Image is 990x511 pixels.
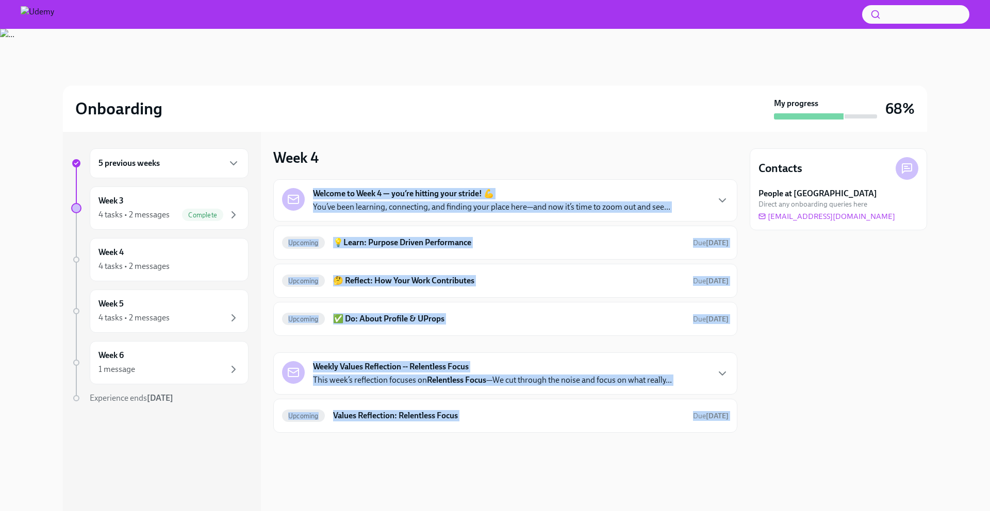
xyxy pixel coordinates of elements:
[282,407,729,424] a: UpcomingValues Reflection: Relentless FocusDue[DATE]
[706,412,729,420] strong: [DATE]
[98,364,135,375] div: 1 message
[885,99,915,118] h3: 68%
[282,277,325,285] span: Upcoming
[98,158,160,169] h6: 5 previous weeks
[282,315,325,323] span: Upcoming
[427,375,486,385] strong: Relentless Focus
[693,314,729,324] span: August 23rd, 2025 19:00
[693,276,729,286] span: August 23rd, 2025 19:00
[71,238,249,281] a: Week 44 tasks • 2 messages
[758,188,877,199] strong: People at [GEOGRAPHIC_DATA]
[21,6,54,23] img: Udemy
[75,98,162,119] h2: Onboarding
[313,201,670,213] p: You’ve been learning, connecting, and finding your place here—and now it’s time to zoom out and s...
[774,98,818,109] strong: My progress
[90,393,173,403] span: Experience ends
[71,186,249,230] a: Week 34 tasks • 2 messagesComplete
[758,211,895,222] a: [EMAIL_ADDRESS][DOMAIN_NAME]
[706,277,729,285] strong: [DATE]
[71,289,249,333] a: Week 54 tasks • 2 messages
[98,195,124,207] h6: Week 3
[98,261,170,272] div: 4 tasks • 2 messages
[313,374,672,386] p: This week’s reflection focuses on —We cut through the noise and focus on what really...
[706,315,729,323] strong: [DATE]
[282,272,729,289] a: Upcoming🤔 Reflect: How Your Work ContributesDue[DATE]
[282,311,729,327] a: Upcoming✅ Do: About Profile & UPropsDue[DATE]
[98,209,170,220] div: 4 tasks • 2 messages
[282,412,325,420] span: Upcoming
[71,341,249,384] a: Week 61 message
[333,237,685,248] h6: 💡Learn: Purpose Driven Performance
[282,234,729,251] a: Upcoming💡Learn: Purpose Driven PerformanceDue[DATE]
[98,312,170,323] div: 4 tasks • 2 messages
[333,275,685,286] h6: 🤔 Reflect: How Your Work Contributes
[758,161,802,176] h4: Contacts
[273,148,319,167] h3: Week 4
[313,188,494,199] strong: Welcome to Week 4 — you’re hitting your stride! 💪
[98,350,124,361] h6: Week 6
[98,298,124,310] h6: Week 5
[706,239,729,247] strong: [DATE]
[333,410,685,421] h6: Values Reflection: Relentless Focus
[313,361,469,372] strong: Weekly Values Reflection -- Relentless Focus
[693,238,729,248] span: August 23rd, 2025 19:00
[90,148,249,178] div: 5 previous weeks
[758,199,867,209] span: Direct any onboarding queries here
[693,277,729,285] span: Due
[693,412,729,420] span: Due
[333,313,685,325] h6: ✅ Do: About Profile & UProps
[98,247,124,258] h6: Week 4
[182,211,223,219] span: Complete
[147,393,173,403] strong: [DATE]
[693,315,729,323] span: Due
[693,239,729,247] span: Due
[693,411,729,421] span: August 25th, 2025 19:00
[282,239,325,247] span: Upcoming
